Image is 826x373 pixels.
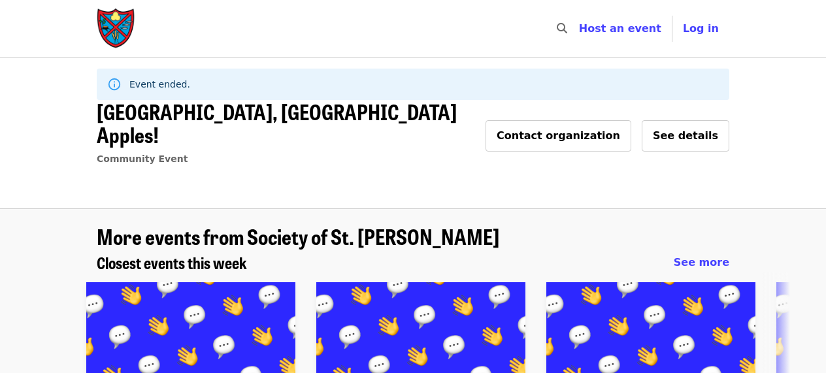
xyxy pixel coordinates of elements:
[674,256,729,268] span: See more
[97,96,457,150] span: [GEOGRAPHIC_DATA], [GEOGRAPHIC_DATA] Apples!
[579,22,661,35] a: Host an event
[129,79,190,89] span: Event ended.
[557,22,567,35] i: search icon
[672,16,729,42] button: Log in
[642,120,729,152] button: See details
[97,8,136,50] img: Society of St. Andrew - Home
[97,154,188,164] a: Community Event
[575,13,586,44] input: Search
[683,22,719,35] span: Log in
[486,120,631,152] button: Contact organization
[97,251,247,274] span: Closest events this week
[97,221,499,251] span: More events from Society of St. [PERSON_NAME]
[674,255,729,270] a: See more
[86,253,740,272] div: Closest events this week
[97,253,247,272] a: Closest events this week
[653,129,718,142] span: See details
[497,129,620,142] span: Contact organization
